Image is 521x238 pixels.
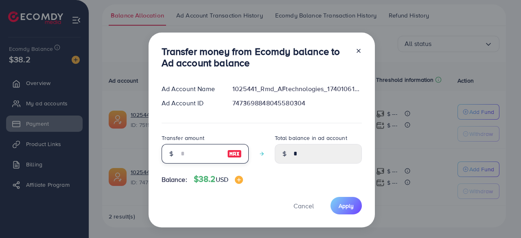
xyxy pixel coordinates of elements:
div: 1025441_Rmd_AFtechnologies_1740106118522 [226,84,368,94]
label: Transfer amount [162,134,204,142]
button: Cancel [283,197,324,214]
span: USD [216,175,228,184]
img: image [235,176,243,184]
div: 7473698848045580304 [226,98,368,108]
h3: Transfer money from Ecomdy balance to Ad account balance [162,46,349,69]
label: Total balance in ad account [275,134,347,142]
span: Cancel [293,201,314,210]
span: Apply [339,202,354,210]
button: Apply [331,197,362,214]
h4: $38.2 [194,174,243,184]
div: Ad Account Name [155,84,226,94]
div: Ad Account ID [155,98,226,108]
span: Balance: [162,175,187,184]
iframe: Chat [486,201,515,232]
img: image [227,149,242,159]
